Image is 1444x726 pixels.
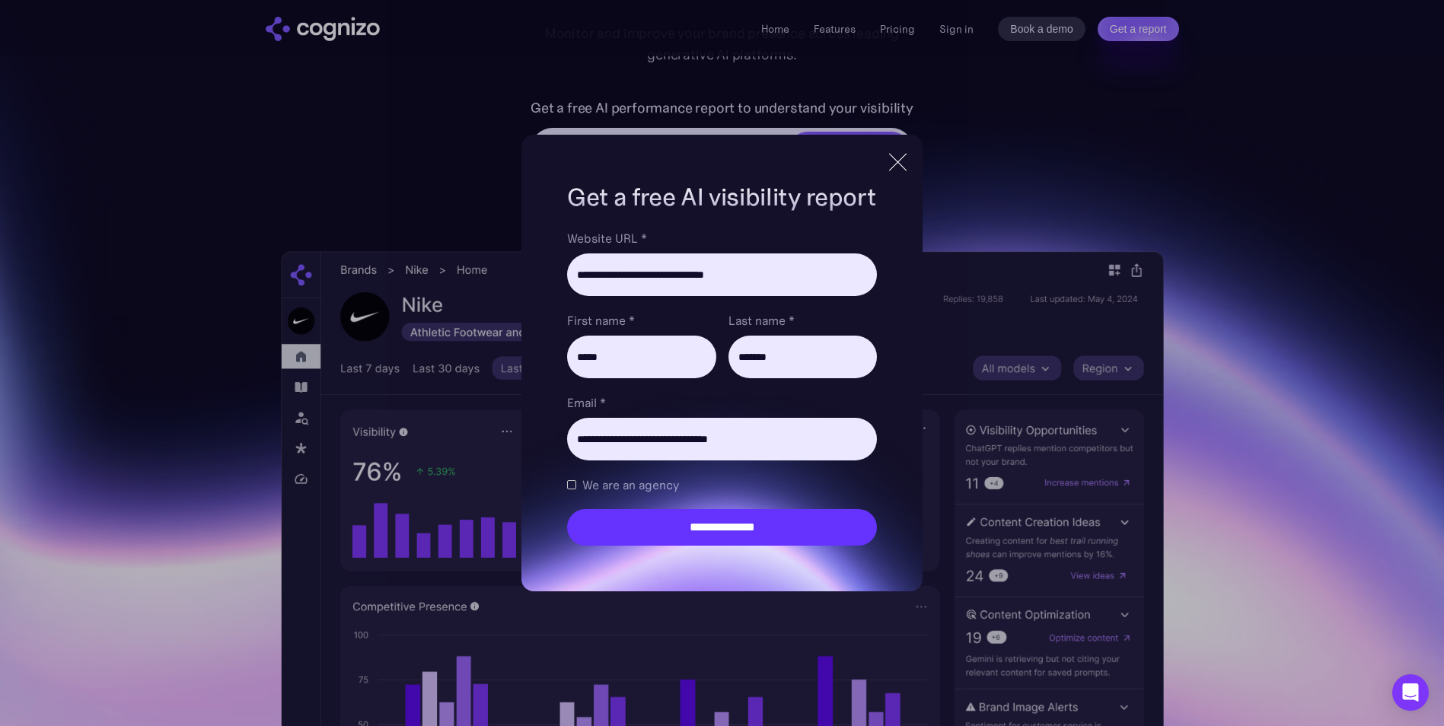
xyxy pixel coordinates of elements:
label: Website URL * [567,229,876,247]
label: Email * [567,393,876,412]
label: First name * [567,311,716,330]
span: We are an agency [582,476,679,494]
form: Brand Report Form [567,229,876,546]
label: Last name * [728,311,877,330]
div: Open Intercom Messenger [1392,674,1429,711]
h1: Get a free AI visibility report [567,180,876,214]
